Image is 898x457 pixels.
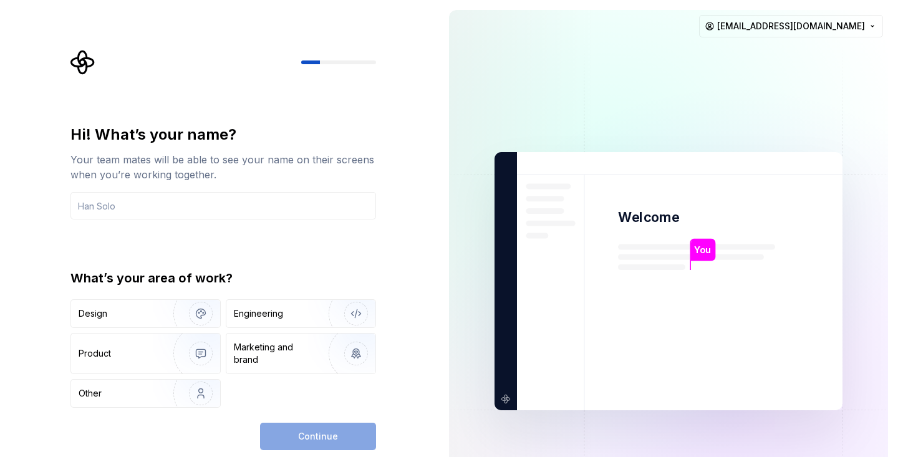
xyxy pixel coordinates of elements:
div: Hi! What’s your name? [70,125,376,145]
span: [EMAIL_ADDRESS][DOMAIN_NAME] [717,20,865,32]
p: Welcome [618,208,679,226]
input: Han Solo [70,192,376,219]
div: What’s your area of work? [70,269,376,287]
button: [EMAIL_ADDRESS][DOMAIN_NAME] [699,15,883,37]
div: Other [79,387,102,400]
p: You [694,243,711,257]
div: Your team mates will be able to see your name on their screens when you’re working together. [70,152,376,182]
div: Product [79,347,111,360]
svg: Supernova Logo [70,50,95,75]
div: Design [79,307,107,320]
div: Marketing and brand [234,341,318,366]
div: Engineering [234,307,283,320]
